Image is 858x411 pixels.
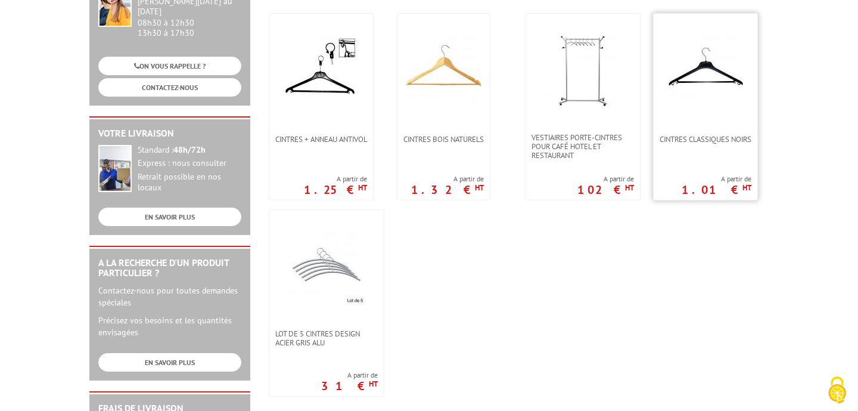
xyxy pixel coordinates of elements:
[282,32,360,109] img: Cintres + anneau antivol
[577,186,634,193] p: 102 €
[98,353,241,372] a: EN SAVOIR PLUS
[544,32,621,109] img: Vestiaires porte-cintres pour café hotel et restaurant
[98,314,241,338] p: Précisez vos besoins et les quantités envisagées
[269,135,373,144] a: Cintres + anneau antivol
[526,133,640,160] a: Vestiaires porte-cintres pour café hotel et restaurant
[304,186,367,193] p: 1.25 €
[660,135,751,144] span: Cintres classiques noirs
[138,158,241,169] div: Express : nous consulter
[405,32,483,109] img: Cintres bois naturels
[98,128,241,139] h2: Votre livraison
[138,172,241,193] div: Retrait possible en nos locaux
[816,370,858,411] button: Cookies (fenêtre modale)
[275,329,378,347] span: Lot de 5 Cintres Design acier gris alu
[403,135,484,144] span: Cintres bois naturels
[321,370,378,380] span: A partir de
[531,133,634,160] span: Vestiaires porte-cintres pour café hotel et restaurant
[173,144,206,155] strong: 48h/72h
[275,135,367,144] span: Cintres + anneau antivol
[822,375,852,405] img: Cookies (fenêtre modale)
[304,174,367,184] span: A partir de
[98,285,241,308] p: Contactez-nous pour toutes demandes spéciales
[411,186,484,193] p: 1.32 €
[138,145,241,156] div: Standard :
[98,145,132,192] img: widget-livraison.jpg
[475,183,484,193] sup: HT
[98,208,241,226] a: EN SAVOIR PLUS
[742,183,751,193] sup: HT
[667,32,744,109] img: Cintres classiques noirs
[321,382,378,390] p: 31 €
[98,78,241,97] a: CONTACTEZ-NOUS
[577,174,634,184] span: A partir de
[98,57,241,75] a: ON VOUS RAPPELLE ?
[411,174,484,184] span: A partir de
[358,183,367,193] sup: HT
[288,228,365,305] img: Lot de 5 Cintres Design acier gris alu
[682,186,751,193] p: 1.01 €
[269,329,384,347] a: Lot de 5 Cintres Design acier gris alu
[397,135,490,144] a: Cintres bois naturels
[654,135,757,144] a: Cintres classiques noirs
[98,258,241,279] h2: A la recherche d'un produit particulier ?
[369,379,378,389] sup: HT
[682,174,751,184] span: A partir de
[625,183,634,193] sup: HT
